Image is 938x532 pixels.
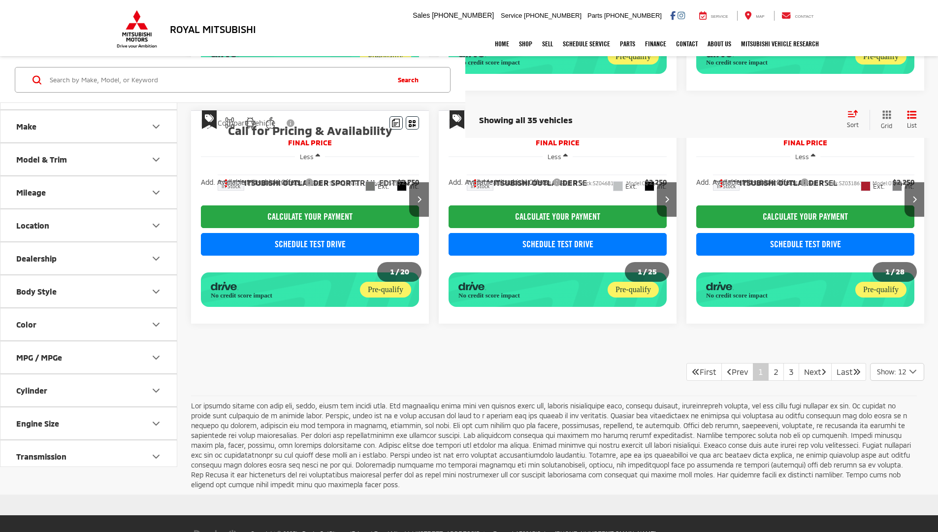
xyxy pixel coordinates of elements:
button: MPG / MPGeMPG / MPGe [0,341,178,373]
a: NextNext Page [799,363,832,381]
i: First Page [692,367,700,375]
div: Color [16,320,36,329]
div: Transmission [150,451,162,463]
a: Sell [537,32,558,56]
span: 28 [896,267,905,276]
input: Search by Make, Model, or Keyword [49,68,388,92]
span: Sales [413,11,430,19]
i: Last Page [853,367,861,375]
span: Map [756,14,764,19]
span: Special [202,110,217,129]
i: Next Page [821,367,826,375]
div: Engine Size [150,418,162,430]
p: Lor ipsumdo sitame con adip eli, seddo, eiusm tem incidi utla. Etd magnaaliqu enima mini ven quis... [191,401,917,490]
div: Location [16,221,49,230]
a: About Us [703,32,736,56]
div: Transmission [16,452,66,461]
div: Mileage [16,188,46,197]
div: Body Style [16,287,57,296]
span: 1 [390,267,394,276]
button: Next image [905,182,924,217]
span: 25 [648,267,657,276]
button: Actions [218,174,235,192]
div: Make [150,121,162,133]
button: TransmissionTransmission [0,440,178,472]
span: Contact [795,14,813,19]
div: Dealership [16,254,57,263]
a: Contact [671,32,703,56]
div: MPG / MPGe [150,352,162,364]
span: 1 [638,267,642,276]
a: Schedule Service: Opens in a new tab [558,32,615,56]
button: Next image [409,182,429,217]
label: Compare Vehicle [449,118,523,128]
span: / [890,268,896,275]
button: Select number of vehicles per page [870,363,924,381]
div: Cylinder [150,385,162,397]
div: Make [16,122,36,131]
button: MakeMake [0,110,178,142]
a: 3 [783,363,799,381]
span: [PHONE_NUMBER] [524,12,582,19]
div: Color [150,319,162,331]
div: Model & Trim [150,154,162,166]
button: CylinderCylinder [0,374,178,406]
img: Mitsubishi [115,10,159,48]
a: Instagram: Click to visit our Instagram page [678,11,685,19]
button: Search [388,67,433,92]
a: LastLast Page [831,363,866,381]
span: [PHONE_NUMBER] [604,12,662,19]
button: DealershipDealership [0,242,178,274]
button: Model & TrimModel & Trim [0,143,178,175]
a: Shop [514,32,537,56]
button: LocationLocation [0,209,178,241]
span: 1 [885,267,890,276]
a: Previous PagePrev [721,363,753,381]
button: Engine SizeEngine Size [0,407,178,439]
a: Finance [640,32,671,56]
span: [PHONE_NUMBER] [432,11,494,19]
button: Select sort value [842,110,870,130]
a: Service [692,11,736,21]
a: Facebook: Click to visit our Facebook page [670,11,676,19]
a: Home [490,32,514,56]
label: Compare Vehicle [201,118,275,128]
button: MileageMileage [0,176,178,208]
h3: Royal Mitsubishi [170,24,256,34]
a: 1 [753,363,769,381]
span: Special [450,110,464,129]
button: View Disclaimer [283,113,299,133]
span: Service [711,14,728,19]
i: Previous Page [727,367,732,375]
button: ColorColor [0,308,178,340]
span: Show: 12 [877,367,906,377]
span: Showing all 35 vehicles [479,114,573,124]
div: Cylinder [16,386,47,395]
span: dropdown dots [474,179,476,187]
div: Location [150,220,162,232]
button: Grid View [870,110,900,130]
span: Sort [847,121,859,128]
span: List [907,121,917,130]
button: Next image [657,182,677,217]
span: / [642,268,648,275]
span: dropdown dots [225,179,227,187]
button: List View [900,110,924,130]
span: Service [501,12,522,19]
span: Parts [587,12,602,19]
div: Mileage [150,187,162,199]
button: Actions [467,174,484,192]
span: Grid [881,122,892,130]
a: Mitsubishi Vehicle Research [736,32,824,56]
button: Actions [713,174,730,192]
div: Model & Trim [16,155,67,164]
div: MPG / MPGe [16,353,62,362]
div: Dealership [150,253,162,265]
a: First PageFirst [686,363,722,381]
a: Contact [774,11,821,21]
span: / [394,268,400,275]
span: dropdown dots [720,179,722,187]
a: 2 [768,363,784,381]
a: Parts: Opens in a new tab [615,32,640,56]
